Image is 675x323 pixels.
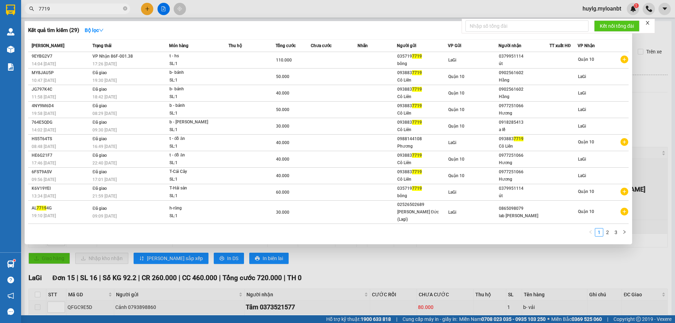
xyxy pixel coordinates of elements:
span: LaGi [578,107,586,112]
strong: Bộ lọc [85,27,104,33]
div: út [499,60,549,67]
li: 3 [612,228,620,237]
span: 18:42 [DATE] [92,95,117,99]
div: 093883 [397,119,448,126]
span: Đã giao [92,186,107,191]
span: message [7,308,14,315]
span: LaGi [448,58,456,63]
span: VP Nhận 86F-001.38 [92,54,133,59]
a: 3 [612,228,620,236]
span: Đã giao [92,103,107,108]
div: a lễ [499,126,549,134]
span: LaGi [578,157,586,162]
div: 9EYBG2V7 [32,53,90,60]
div: T-Cái Cây [169,168,222,176]
div: JG797K4C [32,86,90,93]
li: 2 [603,228,612,237]
span: close-circle [123,6,127,11]
div: Cô Liên [397,176,448,183]
div: t - hs [169,52,222,60]
span: 40.000 [276,157,289,162]
span: LaGi [578,91,586,96]
div: 6FST9ASV [32,168,90,176]
div: 093883 [397,86,448,93]
span: Quận 10 [578,140,594,144]
div: lab [PERSON_NAME] [499,212,549,220]
span: 7719 [412,103,422,108]
div: Cô Liên [397,93,448,101]
span: 50.000 [276,74,289,79]
span: Trạng thái [92,43,111,48]
span: 09:56 [DATE] [32,177,56,182]
span: Nhãn [358,43,368,48]
div: 093883 [397,102,448,110]
span: plus-circle [621,188,628,195]
span: Quận 10 [448,107,464,112]
span: 110.000 [276,58,292,63]
span: 40.000 [276,173,289,178]
div: SL: 1 [169,93,222,101]
div: 0977251066 [499,102,549,110]
span: close-circle [123,6,127,12]
span: Quận 10 [578,189,594,194]
div: Cô Liên [397,110,448,117]
span: close [645,20,650,25]
div: 0977251066 [499,168,549,176]
span: 14:02 [DATE] [32,128,56,133]
button: right [620,228,629,237]
span: 7719 [412,153,422,158]
div: Cô Liên [397,77,448,84]
div: Hương [499,159,549,167]
span: 19:10 [DATE] [32,213,56,218]
span: 7719 [412,169,422,174]
img: warehouse-icon [7,260,14,268]
span: 22:40 [DATE] [92,161,117,166]
button: left [586,228,595,237]
span: 17:01 [DATE] [92,177,117,182]
span: Đã giao [92,136,107,141]
span: Quận 10 [578,57,594,62]
div: 4NY9M6D4 [32,102,90,110]
span: LaGi [578,74,586,79]
div: [PERSON_NAME] Đức (Lagi) [397,208,448,223]
div: Hằng [499,77,549,84]
button: Bộ lọcdown [79,25,109,36]
div: 093883 [397,152,448,159]
div: T-Hải sản [169,185,222,192]
span: Món hàng [169,43,188,48]
span: 7719 [412,70,422,75]
div: 093883 [397,69,448,77]
div: Cô Liên [499,143,549,150]
div: 764E5QDG [32,119,90,126]
span: 08:29 [DATE] [92,111,117,116]
span: 30.000 [276,124,289,129]
span: 7719 [37,206,46,211]
span: 19:58 [DATE] [32,111,56,116]
sup: 1 [13,259,15,261]
span: question-circle [7,277,14,283]
div: Phương [397,143,448,150]
span: Kết nối tổng đài [600,22,634,30]
span: 14:04 [DATE] [32,62,56,66]
div: 0865098079 [499,205,549,212]
span: Chưa cước [311,43,332,48]
li: Previous Page [586,228,595,237]
span: Người gửi [397,43,416,48]
span: right [622,230,626,234]
span: 7719 [514,136,523,141]
div: SL: 1 [169,159,222,167]
div: SL: 1 [169,110,222,117]
span: LaGi [448,210,456,215]
span: Quận 10 [448,74,464,79]
div: HS5T64TS [32,135,90,143]
div: SL: 1 [169,212,222,220]
div: 0918285413 [499,119,549,126]
span: Quận 10 [448,124,464,129]
img: solution-icon [7,63,14,71]
span: notification [7,292,14,299]
div: bông [397,60,448,67]
span: 11:58 [DATE] [32,95,56,99]
span: 7719 [412,186,422,191]
span: 7719 [412,120,422,125]
span: 21:59 [DATE] [92,194,117,199]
